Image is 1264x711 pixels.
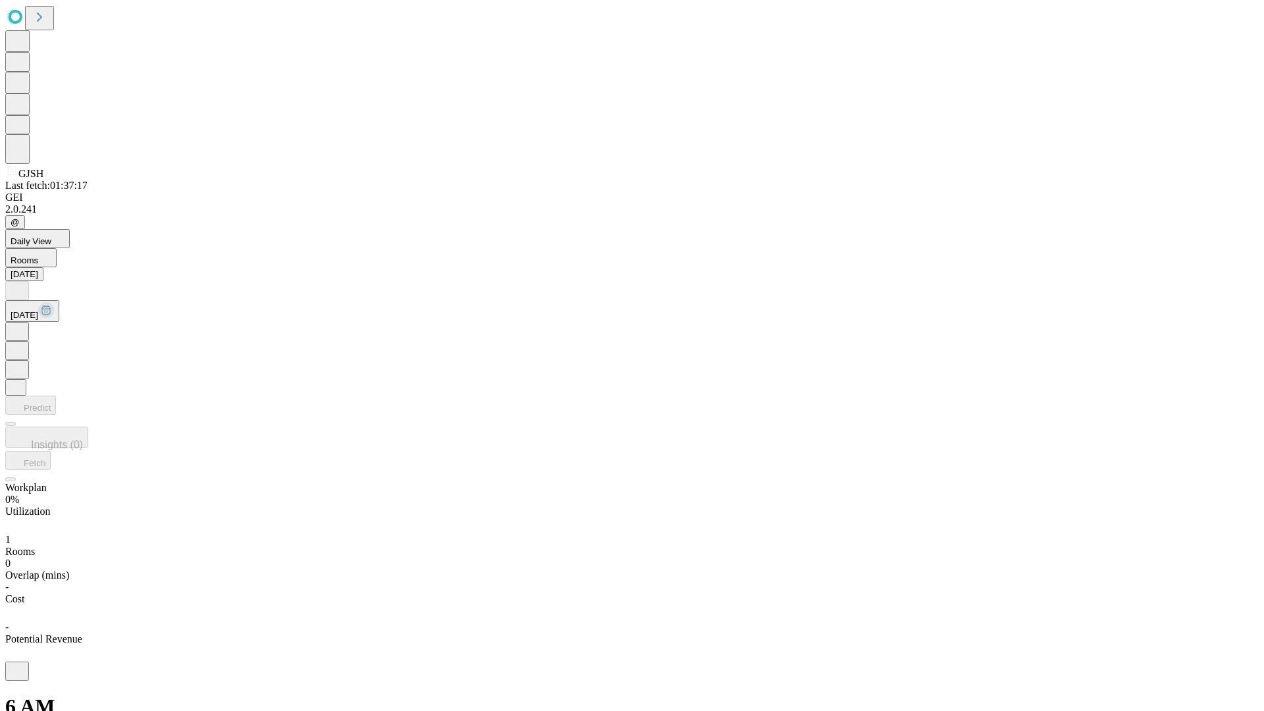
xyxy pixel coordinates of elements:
span: Last fetch: 01:37:17 [5,180,88,191]
button: Fetch [5,451,51,470]
span: 0% [5,494,19,505]
span: - [5,581,9,592]
div: 2.0.241 [5,203,1259,215]
span: @ [11,217,20,227]
span: Insights (0) [31,439,83,450]
span: Daily View [11,236,51,246]
span: 0 [5,558,11,569]
div: GEI [5,192,1259,203]
button: @ [5,215,25,229]
span: - [5,621,9,633]
span: Overlap (mins) [5,569,69,581]
button: Daily View [5,229,70,248]
span: GJSH [18,168,43,179]
span: Rooms [5,546,35,557]
button: Insights (0) [5,427,88,448]
span: 1 [5,534,11,545]
button: [DATE] [5,267,43,281]
button: Predict [5,396,56,415]
span: Potential Revenue [5,633,82,645]
span: Cost [5,593,24,604]
span: Utilization [5,506,50,517]
button: Rooms [5,248,57,267]
span: Workplan [5,482,47,493]
span: [DATE] [11,310,38,320]
button: [DATE] [5,300,59,322]
span: Rooms [11,255,38,265]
